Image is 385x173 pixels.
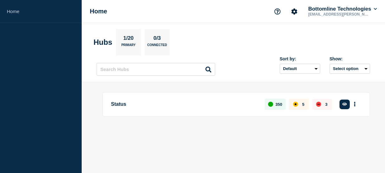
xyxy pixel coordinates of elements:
p: 350 [276,102,282,107]
p: Status [111,99,257,110]
p: 1/20 [121,35,136,43]
div: up [268,102,273,107]
p: 0/3 [151,35,163,43]
div: Sort by: [280,56,320,61]
button: Select option [330,64,370,74]
h2: Hubs [94,38,112,47]
div: Show: [330,56,370,61]
p: [EMAIL_ADDRESS][PERSON_NAME][DOMAIN_NAME] [307,12,372,16]
div: down [316,102,321,107]
p: Primary [121,43,136,50]
p: 3 [325,102,327,107]
div: affected [293,102,298,107]
button: More actions [351,99,359,110]
input: Search Hubs [97,63,215,76]
button: Account settings [288,5,301,18]
h1: Home [90,8,107,15]
button: Support [271,5,284,18]
p: Connected [147,43,167,50]
button: Bottomline Technologies [307,6,378,12]
select: Sort by [280,64,320,74]
p: 5 [302,102,304,107]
